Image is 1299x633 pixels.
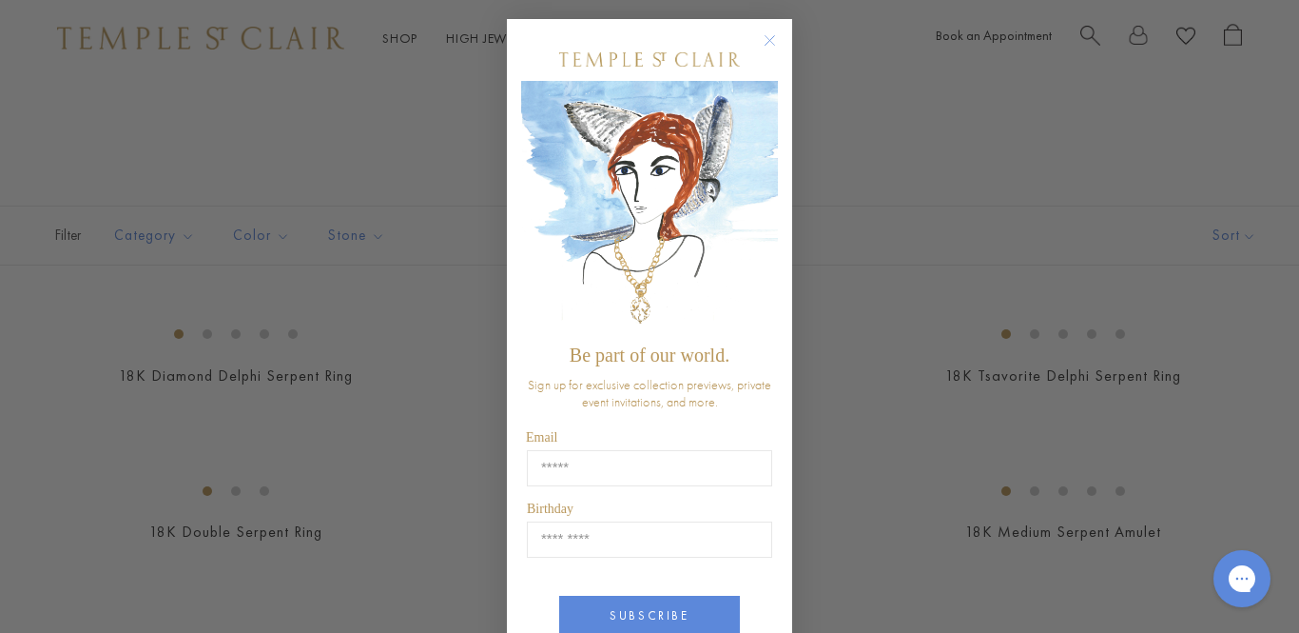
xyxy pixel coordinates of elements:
button: Close dialog [767,38,791,62]
img: c4a9eb12-d91a-4d4a-8ee0-386386f4f338.jpeg [521,81,778,335]
iframe: Gorgias live chat messenger [1204,544,1280,614]
span: Be part of our world. [570,345,729,366]
span: Email [526,430,557,445]
span: Sign up for exclusive collection previews, private event invitations, and more. [528,376,771,410]
span: Birthday [527,502,573,516]
input: Email [527,450,772,486]
img: Temple St. Clair [559,52,740,67]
